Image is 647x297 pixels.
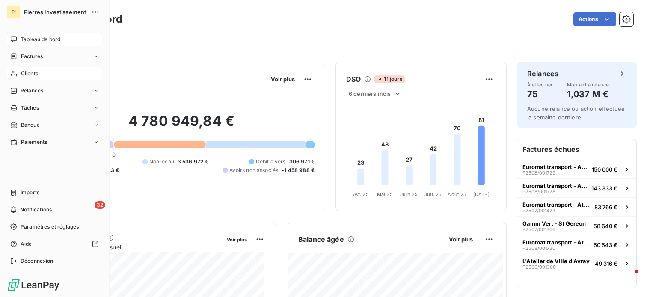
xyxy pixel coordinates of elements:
button: Gamm Vert - St GereonF2507/00136658 640 € [517,216,636,235]
button: Euromat transport - Athis Mons (BaiF2508/00173050 543 € [517,235,636,254]
tspan: Avr. 25 [353,191,369,197]
span: F2507/001423 [522,208,555,213]
span: Clients [21,70,38,77]
h4: 1,037 M € [567,87,611,101]
span: 83 766 € [594,204,617,211]
span: Aide [21,240,32,248]
span: Euromat transport - Athis Mons (Bai [522,163,588,170]
span: F2508/001729 [522,170,555,175]
span: Notifications [20,206,52,214]
span: Factures [21,53,43,60]
h6: DSO [346,74,361,84]
span: 6 derniers mois [349,90,391,97]
span: 32 [95,201,105,209]
span: Tâches [21,104,39,112]
button: L'Atelier de Ville d'AvrayF2506/00130049 316 € [517,254,636,273]
span: Relances [21,87,43,95]
span: Aucune relance ou action effectuée la semaine dernière. [527,105,625,121]
img: Logo LeanPay [7,278,60,292]
span: 58 640 € [594,223,617,229]
span: Tableau de bord [21,36,60,43]
span: Voir plus [271,76,295,83]
span: 306 971 € [289,158,315,166]
span: L'Atelier de Ville d'Avray [522,258,590,264]
h6: Balance âgée [298,234,344,244]
span: Paiements [21,138,47,146]
span: Non-échu [149,158,174,166]
span: Imports [21,189,39,196]
span: F2508/001728 [522,189,555,194]
span: 50 543 € [594,241,617,248]
button: Actions [573,12,616,26]
tspan: Mai 25 [377,191,393,197]
button: Euromat transport - Athis Mons (BaiF2507/00142383 766 € [517,197,636,216]
h2: 4 780 949,84 € [48,113,315,138]
span: -1 458 988 € [282,166,315,174]
span: 0 [112,151,116,158]
span: F2506/001300 [522,264,556,270]
div: PI [7,5,21,19]
span: 3 536 972 € [178,158,209,166]
span: Déconnexion [21,257,53,265]
tspan: Juin 25 [400,191,418,197]
tspan: Juil. 25 [424,191,442,197]
span: Montant à relancer [567,82,611,87]
span: Euromat transport - Athis Mons (Bai [522,201,591,208]
a: Aide [7,237,102,251]
span: Gamm Vert - St Gereon [522,220,586,227]
span: Avoirs non associés [229,166,278,174]
button: Voir plus [446,235,475,243]
button: Voir plus [268,75,297,83]
tspan: [DATE] [473,191,490,197]
span: 143 333 € [591,185,617,192]
h6: Relances [527,68,558,79]
button: Euromat transport - Athis Mons (BaiF2508/001729150 000 € [517,160,636,178]
iframe: Intercom live chat [618,268,638,288]
span: Voir plus [449,236,473,243]
h4: 75 [527,87,553,101]
span: F2507/001366 [522,227,555,232]
span: Débit divers [256,158,286,166]
button: Euromat transport - Athis Mons (BaiF2508/001728143 333 € [517,178,636,197]
span: 150 000 € [592,166,617,173]
span: Pierres Investissement [24,9,86,15]
span: 49 316 € [595,260,617,267]
span: À effectuer [527,82,553,87]
span: F2508/001730 [522,246,555,251]
span: Banque [21,121,40,129]
span: Euromat transport - Athis Mons (Bai [522,182,588,189]
span: Voir plus [227,237,247,243]
h6: Factures échues [517,139,636,160]
button: Voir plus [224,235,249,243]
span: Euromat transport - Athis Mons (Bai [522,239,590,246]
span: 11 jours [374,75,404,83]
span: Paramètres et réglages [21,223,79,231]
tspan: Août 25 [448,191,466,197]
span: Chiffre d'affaires mensuel [48,243,221,252]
